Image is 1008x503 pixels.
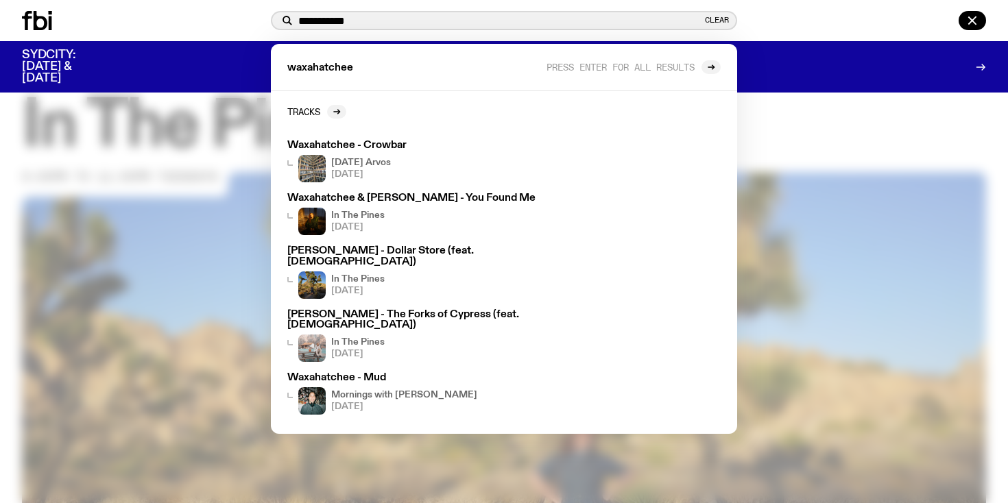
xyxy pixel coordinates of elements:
img: Johanna stands in the middle distance amongst a desert scene with large cacti and trees. She is w... [298,271,326,299]
span: Press enter for all results [547,62,695,72]
a: Waxahatchee & [PERSON_NAME] - You Found MeIn The Pines[DATE] [282,188,545,241]
a: [PERSON_NAME] - The Forks of Cypress (feat. [DEMOGRAPHIC_DATA])In The Pines[DATE] [282,304,545,367]
h4: In The Pines [331,211,385,220]
h4: In The Pines [331,338,385,347]
a: Tracks [287,105,346,119]
img: Radio presenter Ben Hansen sits in front of a wall of photos and an fbi radio sign. Film photo. B... [298,387,326,415]
h3: Waxahatchee - Crowbar [287,140,540,151]
a: Waxahatchee - MudRadio presenter Ben Hansen sits in front of a wall of photos and an fbi radio si... [282,367,545,420]
h3: SYDCITY: [DATE] & [DATE] [22,49,110,84]
h3: Waxahatchee - Mud [287,373,540,383]
h2: Tracks [287,106,320,116]
h4: Mornings with [PERSON_NAME] [331,391,477,400]
span: [DATE] [331,170,391,179]
span: [DATE] [331,286,385,295]
span: [DATE] [331,402,477,411]
button: Clear [705,16,729,24]
span: [DATE] [331,349,385,358]
img: A corner shot of the fbi music library [298,155,326,182]
a: [PERSON_NAME] - Dollar Store (feat. [DEMOGRAPHIC_DATA])Johanna stands in the middle distance amon... [282,241,545,304]
span: [DATE] [331,223,385,232]
h3: Waxahatchee & [PERSON_NAME] - You Found Me [287,193,540,204]
h4: [DATE] Arvos [331,158,391,167]
a: Press enter for all results [547,60,721,74]
span: waxahatchee [287,63,353,73]
h4: In The Pines [331,275,385,284]
h3: [PERSON_NAME] - The Forks of Cypress (feat. [DEMOGRAPHIC_DATA]) [287,310,540,330]
a: Waxahatchee - CrowbarA corner shot of the fbi music library[DATE] Arvos[DATE] [282,135,545,188]
h3: [PERSON_NAME] - Dollar Store (feat. [DEMOGRAPHIC_DATA]) [287,246,540,267]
